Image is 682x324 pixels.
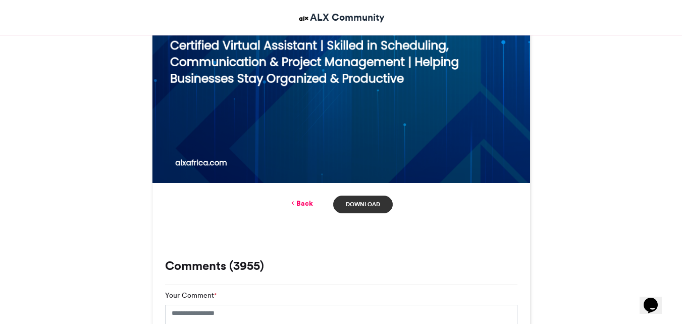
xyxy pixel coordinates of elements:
iframe: chat widget [640,284,672,314]
a: Back [289,198,313,209]
a: ALX Community [297,10,385,25]
h3: Comments (3955) [165,260,517,272]
a: Download [333,196,392,213]
label: Your Comment [165,290,217,301]
img: ALX Community [297,12,310,25]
